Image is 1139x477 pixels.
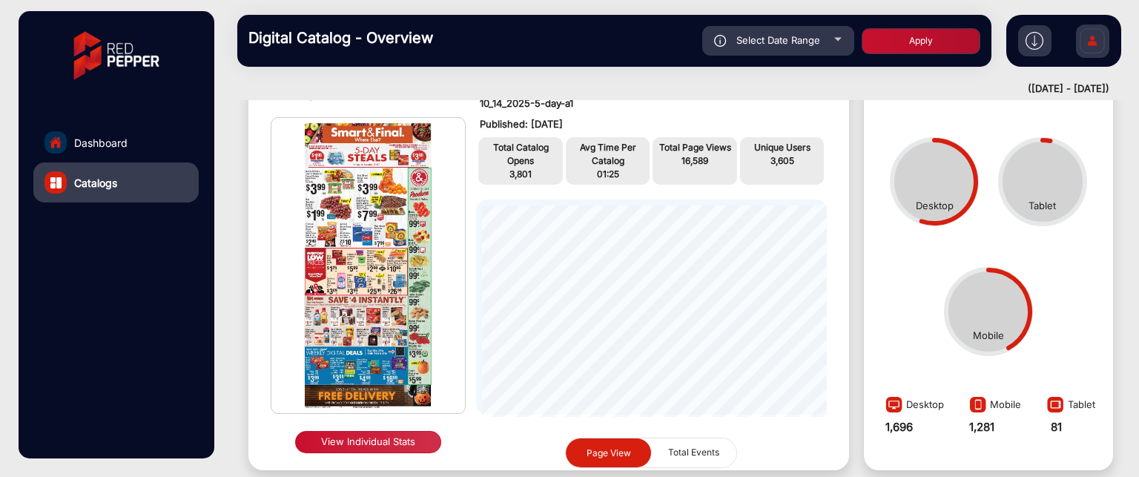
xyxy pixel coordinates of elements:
img: Sign%20Up.svg [1077,17,1108,69]
h3: Digital Catalog - Overview [248,29,456,47]
span: Catalogs [74,175,117,191]
a: Catalogs [33,162,199,203]
span: Select Date Range [736,34,820,46]
p: Total Catalog Opens [482,141,559,168]
button: Page View [566,438,651,467]
img: image [882,395,906,419]
span: Dashboard [74,135,128,151]
p: Total Page Views [656,141,733,154]
div: Mobile [965,392,1021,419]
strong: 81 [1051,420,1062,434]
span: 3,801 [509,168,532,180]
mat-button-toggle-group: graph selection [565,438,737,468]
img: vmg-logo [63,19,170,93]
img: image [965,395,990,419]
div: Desktop [916,199,954,214]
div: ([DATE] - [DATE]) [222,82,1109,96]
span: 01:25 [597,168,619,180]
strong: 1,696 [885,420,913,434]
p: Avg Time Per Catalog [569,141,647,168]
img: home [49,136,62,149]
img: catalog [50,177,62,188]
button: Total Events [651,438,736,467]
span: Total Events [659,438,728,467]
div: Desktop [882,392,944,419]
img: h2download.svg [1026,32,1043,50]
span: 3,605 [770,155,794,166]
p: Unique Users [744,141,821,154]
div: Tablet [1043,392,1095,419]
button: Apply [862,28,980,54]
span: 16,589 [681,155,708,166]
span: Page View [587,447,631,458]
a: Dashboard [33,122,199,162]
span: Device Split [890,85,965,100]
img: icon [714,35,727,47]
img: img [271,118,465,413]
div: Mobile [973,329,1004,343]
button: View Individual Stats [295,431,441,453]
strong: 1,281 [969,420,994,434]
p: Published: [DATE] [480,117,824,132]
div: Tablet [1029,199,1056,214]
img: image [1043,395,1068,419]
